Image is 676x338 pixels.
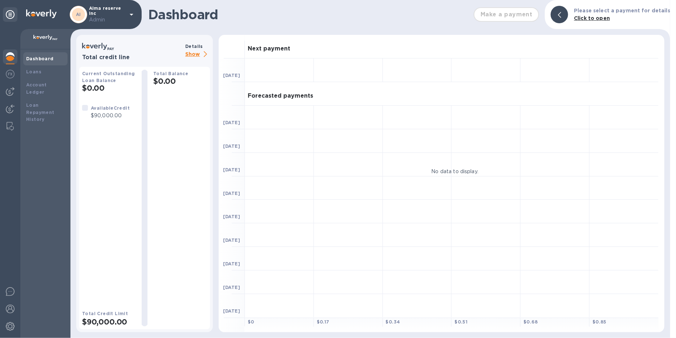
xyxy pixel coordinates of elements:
[26,9,57,18] img: Logo
[223,73,240,78] b: [DATE]
[574,15,610,21] b: Click to open
[223,143,240,149] b: [DATE]
[523,319,538,325] b: $ 0.68
[223,285,240,290] b: [DATE]
[248,319,254,325] b: $ 0
[82,317,136,326] h2: $90,000.00
[6,70,15,78] img: Foreign exchange
[248,93,313,99] h3: Forecasted payments
[26,102,54,122] b: Loan Repayment History
[317,319,329,325] b: $ 0.17
[82,54,182,61] h3: Total credit line
[223,214,240,219] b: [DATE]
[91,112,130,119] p: $90,000.00
[26,69,41,74] b: Loans
[91,105,130,111] b: Available Credit
[432,168,479,175] p: No data to display.
[223,167,240,172] b: [DATE]
[89,6,125,24] p: Alma reserve inc
[223,191,240,196] b: [DATE]
[26,82,47,95] b: Account Ledger
[82,311,128,316] b: Total Credit Limit
[153,77,207,86] h2: $0.00
[82,71,135,83] b: Current Outstanding Loan Balance
[223,120,240,125] b: [DATE]
[223,261,240,266] b: [DATE]
[248,45,290,52] h3: Next payment
[148,7,470,22] h1: Dashboard
[185,50,210,59] p: Show
[454,319,467,325] b: $ 0.51
[76,12,81,17] b: AI
[89,16,125,24] p: Admin
[82,84,136,93] h2: $0.00
[574,8,670,13] b: Please select a payment for details
[223,237,240,243] b: [DATE]
[185,44,203,49] b: Details
[3,7,17,22] div: Unpin categories
[153,71,188,76] b: Total Balance
[223,308,240,314] b: [DATE]
[592,319,607,325] b: $ 0.85
[386,319,400,325] b: $ 0.34
[26,56,54,61] b: Dashboard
